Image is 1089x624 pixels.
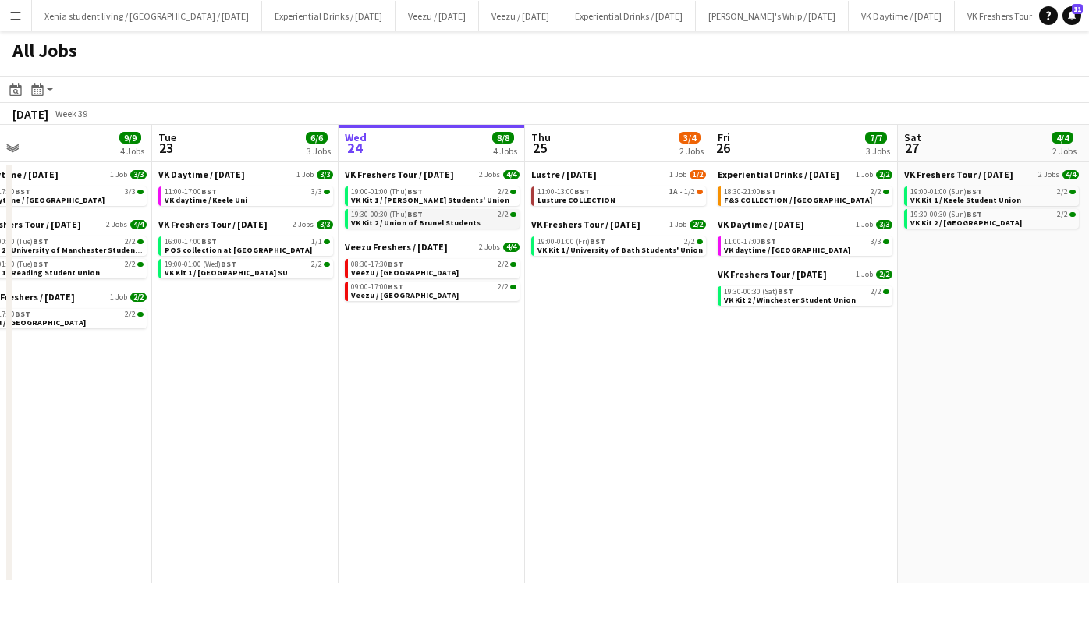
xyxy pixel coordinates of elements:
span: 2/2 [498,211,509,218]
span: 2/2 [137,262,144,267]
a: 11:00-13:00BST1A•1/2Lusture COLLECTION [537,186,703,204]
span: BST [590,236,605,246]
span: VK Freshers Tour / Sept 25 [531,218,640,230]
span: BST [33,259,48,269]
span: BST [388,282,403,292]
button: Xenia student living / [GEOGRAPHIC_DATA] / [DATE] [32,1,262,31]
div: Experiential Drinks / [DATE]1 Job2/218:30-21:00BST2/2F&S COLLECTION / [GEOGRAPHIC_DATA] [718,168,892,218]
span: 1A [669,188,678,196]
span: 2 Jobs [479,170,500,179]
span: 11:00-13:00 [537,188,590,196]
span: BST [778,286,793,296]
span: 2/2 [883,289,889,294]
span: 2/2 [1057,211,1068,218]
span: 3/3 [876,220,892,229]
a: 19:30-00:30 (Sun)BST2/2VK Kit 2 / [GEOGRAPHIC_DATA] [910,209,1076,227]
span: 1 Job [856,270,873,279]
span: 19:30-00:30 (Sat) [724,288,793,296]
a: Veezu Freshers / [DATE]2 Jobs4/4 [345,241,520,253]
div: 2 Jobs [1052,145,1077,157]
span: 27 [902,139,921,157]
a: 19:30-00:30 (Thu)BST2/2VK Kit 2 / Union of Brunel Students [351,209,516,227]
a: 19:00-01:00 (Fri)BST2/2VK Kit 1 / University of Bath Students' Union [537,236,703,254]
span: 2/2 [871,188,881,196]
span: 09:00-17:00 [351,283,403,291]
span: Veezu / University of Portsmouth [351,290,459,300]
div: 3 Jobs [866,145,890,157]
span: 2/2 [498,188,509,196]
a: 19:00-01:00 (Thu)BST2/2VK Kit 1 / [PERSON_NAME] Students' Union [351,186,516,204]
span: BST [761,236,776,246]
button: Experiential Drinks / [DATE] [562,1,696,31]
span: 6/6 [306,132,328,144]
a: Lustre / [DATE]1 Job1/2 [531,168,706,180]
span: VK Freshers Tour / Sept 25 [718,268,827,280]
span: 11:00-17:00 [724,238,776,246]
span: F&S COLLECTION / Stoke-on-Trent [724,195,872,205]
span: 18:30-21:00 [724,188,776,196]
span: 23 [156,139,176,157]
span: 3/3 [311,188,322,196]
a: 08:30-17:30BST2/2Veezu / [GEOGRAPHIC_DATA] [351,259,516,277]
a: 09:00-17:00BST2/2Veezu / [GEOGRAPHIC_DATA] [351,282,516,300]
span: 2/2 [125,261,136,268]
span: POS collection at Warehouse [165,245,312,255]
button: Experiential Drinks / [DATE] [262,1,396,31]
div: 2 Jobs [679,145,704,157]
span: 1 Job [856,220,873,229]
span: 19:00-01:00 (Thu) [351,188,423,196]
span: 1 Job [669,170,686,179]
span: VK Freshers Tour / Sept 25 [158,218,268,230]
span: 19:30-00:30 (Sun) [910,211,982,218]
span: BST [761,186,776,197]
span: BST [967,186,982,197]
a: 11:00-17:00BST3/3VK daytime / Keele Uni [165,186,330,204]
button: VK Daytime / [DATE] [849,1,955,31]
span: 2/2 [883,190,889,194]
span: 2/2 [510,190,516,194]
span: 2/2 [1069,212,1076,217]
span: 2/2 [324,262,330,267]
span: 2/2 [125,238,136,246]
span: 3/3 [317,170,333,179]
span: VK Freshers Tour / Sept 25 [904,168,1013,180]
span: 2/2 [311,261,322,268]
a: 18:30-21:00BST2/2F&S COLLECTION / [GEOGRAPHIC_DATA] [724,186,889,204]
span: 2 Jobs [479,243,500,252]
span: 4/4 [130,220,147,229]
a: VK Freshers Tour / [DATE]1 Job2/2 [718,268,892,280]
div: 4 Jobs [493,145,517,157]
span: 2/2 [125,310,136,318]
a: Experiential Drinks / [DATE]1 Job2/2 [718,168,892,180]
span: 2/2 [510,212,516,217]
span: VK Freshers Tour / Sept 25 [345,168,454,180]
span: VK Kit 1 / University of Bath Students' Union [537,245,703,255]
a: 11:00-17:00BST3/3VK daytime / [GEOGRAPHIC_DATA] [724,236,889,254]
span: BST [33,236,48,246]
span: 3/4 [679,132,701,144]
span: 19:00-01:00 (Wed) [165,261,236,268]
span: BST [15,309,30,319]
span: 4/4 [503,243,520,252]
button: Veezu / [DATE] [479,1,562,31]
a: VK Daytime / [DATE]1 Job3/3 [718,218,892,230]
span: BST [201,186,217,197]
span: 11 [1072,4,1083,14]
button: VK Freshers Tour / [DATE] [955,1,1079,31]
span: 2/2 [130,292,147,302]
span: 4/4 [1052,132,1073,144]
span: VK Daytime / Sept 2025 [718,218,804,230]
a: VK Freshers Tour / [DATE]1 Job2/2 [531,218,706,230]
span: Lustre / Sept 2025 [531,168,597,180]
span: Week 39 [51,108,90,119]
span: 1 Job [110,170,127,179]
span: 19:00-01:00 (Sun) [910,188,982,196]
button: Veezu / [DATE] [396,1,479,31]
div: VK Freshers Tour / [DATE]1 Job2/219:00-01:00 (Fri)BST2/2VK Kit 1 / University of Bath Students' U... [531,218,706,259]
span: BST [967,209,982,219]
a: VK Freshers Tour / [DATE]2 Jobs4/4 [904,168,1079,180]
span: Veezu / Cardiff Met University [351,268,459,278]
span: 2/2 [697,239,703,244]
span: 26 [715,139,730,157]
span: 8/8 [492,132,514,144]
